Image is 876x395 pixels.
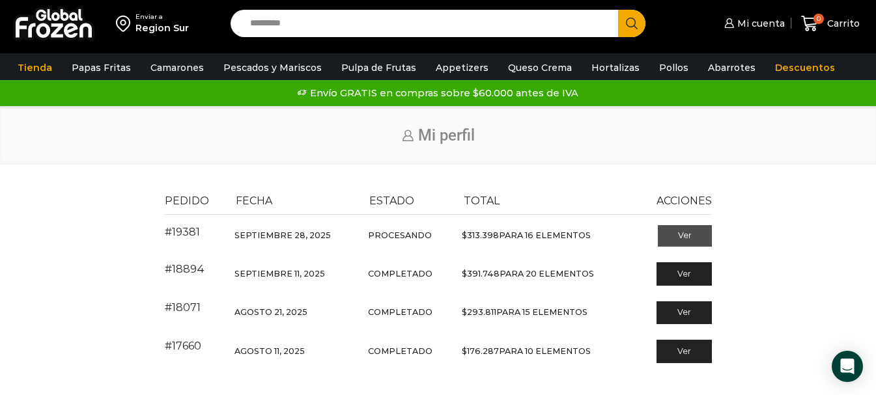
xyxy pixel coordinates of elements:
div: Open Intercom Messenger [832,351,863,382]
span: 313.398 [462,230,499,240]
td: Completado [362,254,457,293]
td: para 15 elementos [456,293,634,332]
a: Ver [658,225,712,247]
span: 0 [813,14,824,24]
span: $ [462,230,467,240]
time: Agosto 21, 2025 [234,307,307,317]
span: $ [462,346,467,356]
span: 176.287 [462,346,499,356]
span: Acciones [657,195,712,207]
span: Fecha [236,195,272,207]
span: 293.811 [462,307,496,317]
a: Tienda [11,55,59,80]
a: Hortalizas [585,55,646,80]
a: Papas Fritas [65,55,137,80]
time: Septiembre 11, 2025 [234,269,325,279]
a: Ver [657,262,712,286]
span: 391.748 [462,269,500,279]
time: Agosto 11, 2025 [234,346,305,356]
a: Appetizers [429,55,495,80]
a: Ver número del pedido 17660 [165,340,201,352]
button: Search button [618,10,645,37]
a: Pollos [653,55,695,80]
td: para 16 elementos [456,215,634,255]
a: Ver [657,340,712,363]
span: $ [462,269,467,279]
div: Enviar a [135,12,189,21]
a: Ver [657,301,712,325]
td: Procesando [362,215,457,255]
td: para 20 elementos [456,254,634,293]
a: Descuentos [769,55,841,80]
span: Carrito [824,17,860,30]
a: Mi cuenta [721,10,785,36]
span: Estado [369,195,414,207]
span: Total [464,195,500,207]
span: $ [462,307,467,317]
a: Ver número del pedido 18894 [165,263,205,275]
span: Mi perfil [418,126,475,144]
td: Completado [362,332,457,370]
a: Pulpa de Frutas [335,55,423,80]
a: Abarrotes [701,55,762,80]
img: address-field-icon.svg [116,12,135,34]
a: Camarones [144,55,210,80]
span: Pedido [165,195,209,207]
a: 0 Carrito [798,8,863,39]
a: Pescados y Mariscos [217,55,328,80]
td: para 10 elementos [456,332,634,370]
a: Ver número del pedido 18071 [165,301,201,314]
a: Queso Crema [502,55,578,80]
a: Ver número del pedido 19381 [165,226,200,238]
span: Mi cuenta [734,17,785,30]
td: Completado [362,293,457,332]
div: Region Sur [135,21,189,34]
time: Septiembre 28, 2025 [234,230,331,240]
